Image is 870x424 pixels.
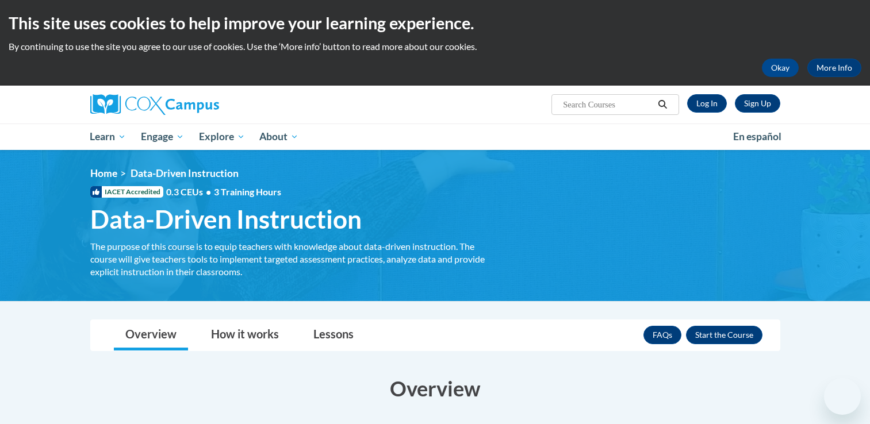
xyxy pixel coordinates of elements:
[302,320,365,350] a: Lessons
[90,240,487,278] div: The purpose of this course is to equip teachers with knowledge about data-driven instruction. The...
[562,98,654,111] input: Search Courses
[252,124,306,150] a: About
[735,94,780,113] a: Register
[206,186,211,197] span: •
[807,59,861,77] a: More Info
[133,124,191,150] a: Engage
[259,130,298,144] span: About
[200,320,290,350] a: How it works
[687,94,727,113] a: Log In
[83,124,134,150] a: Learn
[90,94,219,115] img: Cox Campus
[686,326,762,344] button: Enroll
[73,124,798,150] div: Main menu
[90,94,309,115] a: Cox Campus
[824,378,861,415] iframe: Button to launch messaging window
[90,167,117,179] a: Home
[141,130,184,144] span: Engage
[131,167,239,179] span: Data-Driven Instruction
[90,374,780,403] h3: Overview
[199,130,245,144] span: Explore
[90,186,163,198] span: IACET Accredited
[191,124,252,150] a: Explore
[654,98,671,111] button: Search
[9,40,861,53] p: By continuing to use the site you agree to our use of cookies. Use the ‘More info’ button to read...
[9,11,861,34] h2: This site uses cookies to help improve your learning experience.
[726,125,789,149] a: En español
[214,186,281,197] span: 3 Training Hours
[733,130,781,142] span: En español
[166,186,281,198] span: 0.3 CEUs
[90,130,126,144] span: Learn
[114,320,188,350] a: Overview
[90,204,362,234] span: Data-Driven Instruction
[643,326,681,344] a: FAQs
[762,59,799,77] button: Okay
